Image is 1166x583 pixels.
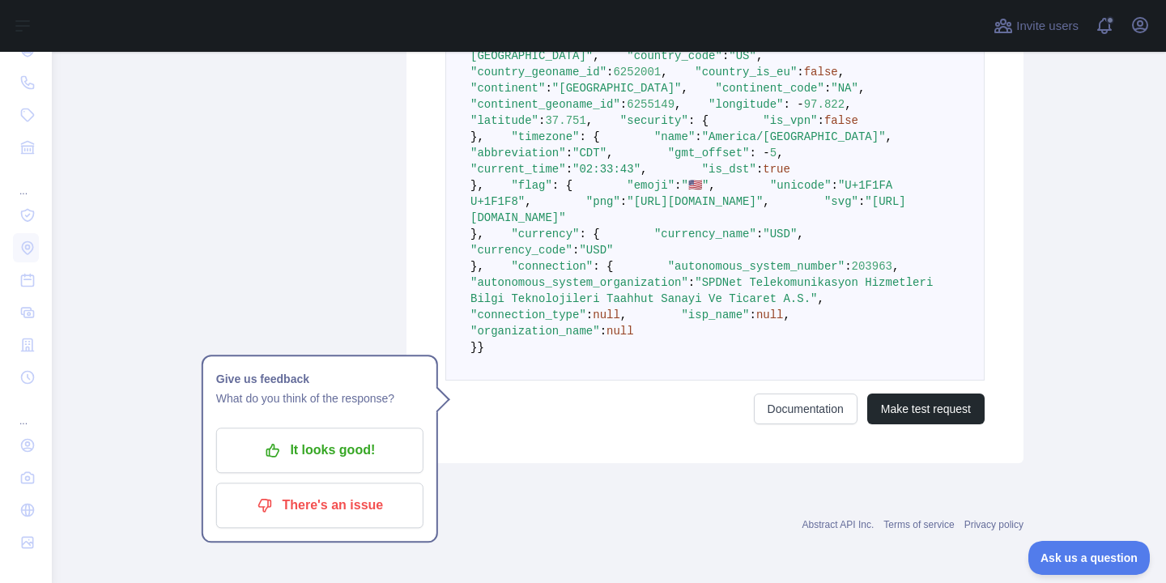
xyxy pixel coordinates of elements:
span: "svg" [824,195,858,208]
span: "USD" [579,244,613,257]
span: "current_time" [470,163,566,176]
p: It looks good! [228,436,411,464]
span: "organization_name" [470,325,600,338]
span: "NA" [831,82,858,95]
span: "02:33:43" [572,163,640,176]
span: : { [552,179,572,192]
span: }, [470,260,484,273]
span: "country_is_eu" [695,66,797,79]
span: : [722,49,729,62]
div: ... [13,395,39,428]
span: "U+1F1FA U+1F1F8" [470,179,900,208]
span: "SPDNet Telekomunikasyon Hizmetleri Bilgi Teknolojileri Taahhut Sanayi Ve Ticaret A.S." [470,276,940,305]
span: "America/[GEOGRAPHIC_DATA]" [702,130,886,143]
span: "name" [654,130,695,143]
span: : [606,66,613,79]
span: null [606,325,634,338]
span: 5 [770,147,777,160]
span: : { [579,228,599,240]
span: "is_dst" [702,163,756,176]
span: }, [470,179,484,192]
span: , [674,98,681,111]
span: "currency_name" [654,228,756,240]
span: : [756,228,763,240]
span: : [586,309,593,321]
span: : { [593,260,613,273]
span: 6255149 [627,98,674,111]
span: : [749,309,755,321]
span: "currency_code" [470,244,572,257]
span: "currency" [511,228,579,240]
span: , [838,66,845,79]
span: "[URL][DOMAIN_NAME]" [627,195,763,208]
span: false [824,114,858,127]
span: : [695,130,701,143]
span: : [818,114,824,127]
span: , [858,82,865,95]
span: : { [579,130,599,143]
span: , [606,147,613,160]
span: : [566,147,572,160]
span: : [832,179,838,192]
span: false [804,66,838,79]
span: "country_geoname_id" [470,66,606,79]
span: "continent_geoname_id" [470,98,620,111]
span: "timezone" [511,130,579,143]
span: "isp_name" [681,309,749,321]
span: : [824,82,831,95]
span: "country_code" [627,49,722,62]
span: "png" [586,195,620,208]
a: Terms of service [883,519,954,530]
iframe: Toggle Customer Support [1028,541,1150,575]
a: Abstract API Inc. [802,519,874,530]
span: : [756,163,763,176]
span: "latitude" [470,114,538,127]
span: , [756,49,763,62]
span: : [620,195,627,208]
p: What do you think of the response? [216,389,423,408]
span: , [586,114,593,127]
span: Invite users [1016,17,1079,36]
span: : [797,66,803,79]
span: , [593,49,599,62]
span: , [525,195,531,208]
span: "longitude" [709,98,783,111]
span: , [886,130,892,143]
span: "US" [729,49,756,62]
button: Invite users [990,13,1082,39]
span: "[URL][DOMAIN_NAME]" [470,195,906,224]
a: Privacy policy [964,519,1023,530]
span: , [620,309,627,321]
span: "🇺🇸" [682,179,709,192]
span: : [845,260,851,273]
span: } [477,341,483,354]
span: "autonomous_system_organization" [470,276,688,289]
span: : [600,325,606,338]
span: , [763,195,769,208]
span: } [470,341,477,354]
span: "emoji" [627,179,674,192]
span: "connection" [511,260,593,273]
span: : [545,82,551,95]
span: , [817,292,823,305]
span: "is_vpn" [763,114,817,127]
span: , [681,82,687,95]
span: , [661,66,667,79]
span: "autonomous_system_number" [668,260,845,273]
span: "[GEOGRAPHIC_DATA]" [470,33,899,62]
span: "CDT" [572,147,606,160]
span: : { [688,114,709,127]
span: 97.822 [804,98,845,111]
span: , [892,260,899,273]
span: }, [470,228,484,240]
span: , [797,228,803,240]
span: , [784,309,790,321]
span: "gmt_offset" [668,147,750,160]
span: "security" [620,114,688,127]
span: : [620,98,627,111]
span: , [709,179,715,192]
span: "abbreviation" [470,147,566,160]
span: : [688,276,695,289]
button: Make test request [867,394,985,424]
span: , [777,147,783,160]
